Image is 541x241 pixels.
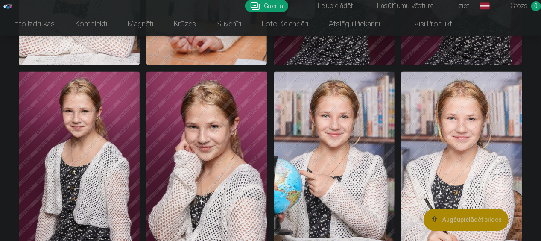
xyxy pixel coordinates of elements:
button: Augšupielādēt bildes [424,209,509,231]
span: Grozs [510,1,528,11]
a: Visi produkti [390,12,464,36]
a: Atslēgu piekariņi [319,12,390,36]
a: Komplekti [65,12,117,36]
a: Magnēti [117,12,164,36]
a: Krūzes [164,12,206,36]
span: 0 [531,1,541,11]
img: /fa1 [3,3,13,9]
a: Suvenīri [206,12,251,36]
a: Foto kalendāri [251,12,319,36]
